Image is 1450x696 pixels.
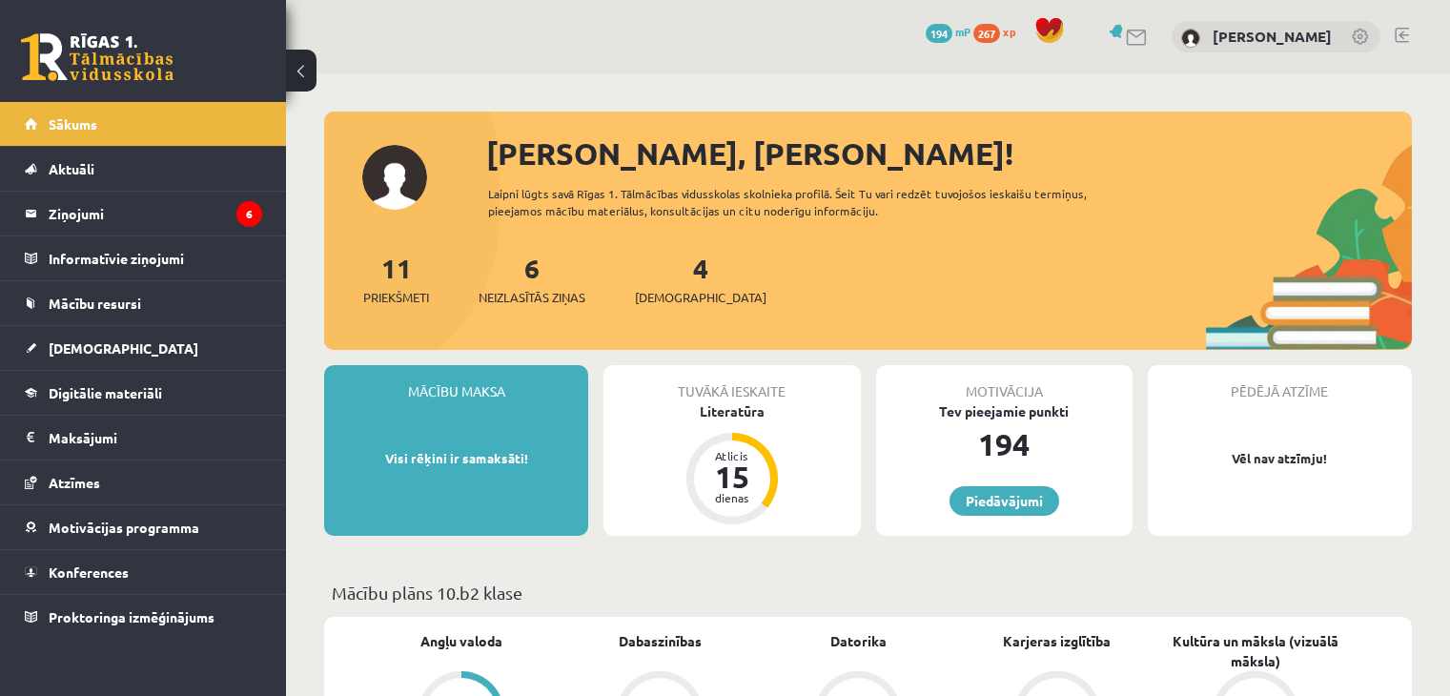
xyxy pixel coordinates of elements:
a: Datorika [830,631,887,651]
div: [PERSON_NAME], [PERSON_NAME]! [486,131,1412,176]
span: Proktoringa izmēģinājums [49,608,214,625]
span: mP [955,24,970,39]
a: Dabaszinības [619,631,702,651]
a: [DEMOGRAPHIC_DATA] [25,326,262,370]
span: Neizlasītās ziņas [479,288,585,307]
a: Kultūra un māksla (vizuālā māksla) [1156,631,1355,671]
span: [DEMOGRAPHIC_DATA] [49,339,198,357]
div: Atlicis [704,450,761,461]
a: Angļu valoda [420,631,502,651]
a: Mācību resursi [25,281,262,325]
a: Informatīvie ziņojumi [25,236,262,280]
p: Mācību plāns 10.b2 klase [332,580,1404,605]
a: Motivācijas programma [25,505,262,549]
span: xp [1003,24,1015,39]
img: Markuss Niklāvs [1181,29,1200,48]
a: Piedāvājumi [950,486,1059,516]
a: Literatūra Atlicis 15 dienas [603,401,860,527]
div: Literatūra [603,401,860,421]
i: 6 [236,201,262,227]
span: Atzīmes [49,474,100,491]
a: 194 mP [926,24,970,39]
div: Laipni lūgts savā Rīgas 1. Tālmācības vidusskolas skolnieka profilā. Šeit Tu vari redzēt tuvojošo... [488,185,1141,219]
a: Maksājumi [25,416,262,460]
span: 267 [973,24,1000,43]
p: Visi rēķini ir samaksāti! [334,449,579,468]
div: Motivācija [876,365,1133,401]
legend: Maksājumi [49,416,262,460]
a: Karjeras izglītība [1003,631,1111,651]
div: 194 [876,421,1133,467]
a: 4[DEMOGRAPHIC_DATA] [635,251,766,307]
legend: Ziņojumi [49,192,262,235]
div: Mācību maksa [324,365,588,401]
span: Konferences [49,563,129,581]
a: Proktoringa izmēģinājums [25,595,262,639]
div: Pēdējā atzīme [1148,365,1412,401]
a: Konferences [25,550,262,594]
a: Aktuāli [25,147,262,191]
div: Tuvākā ieskaite [603,365,860,401]
span: Sākums [49,115,97,133]
a: 11Priekšmeti [363,251,429,307]
a: Atzīmes [25,461,262,504]
span: Digitālie materiāli [49,384,162,401]
div: dienas [704,492,761,503]
a: Rīgas 1. Tālmācības vidusskola [21,33,174,81]
div: 15 [704,461,761,492]
a: Ziņojumi6 [25,192,262,235]
p: Vēl nav atzīmju! [1157,449,1402,468]
span: Priekšmeti [363,288,429,307]
a: [PERSON_NAME] [1213,27,1332,46]
legend: Informatīvie ziņojumi [49,236,262,280]
a: Digitālie materiāli [25,371,262,415]
span: Motivācijas programma [49,519,199,536]
a: Sākums [25,102,262,146]
span: [DEMOGRAPHIC_DATA] [635,288,766,307]
a: 267 xp [973,24,1025,39]
span: Aktuāli [49,160,94,177]
span: 194 [926,24,952,43]
div: Tev pieejamie punkti [876,401,1133,421]
span: Mācību resursi [49,295,141,312]
a: 6Neizlasītās ziņas [479,251,585,307]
